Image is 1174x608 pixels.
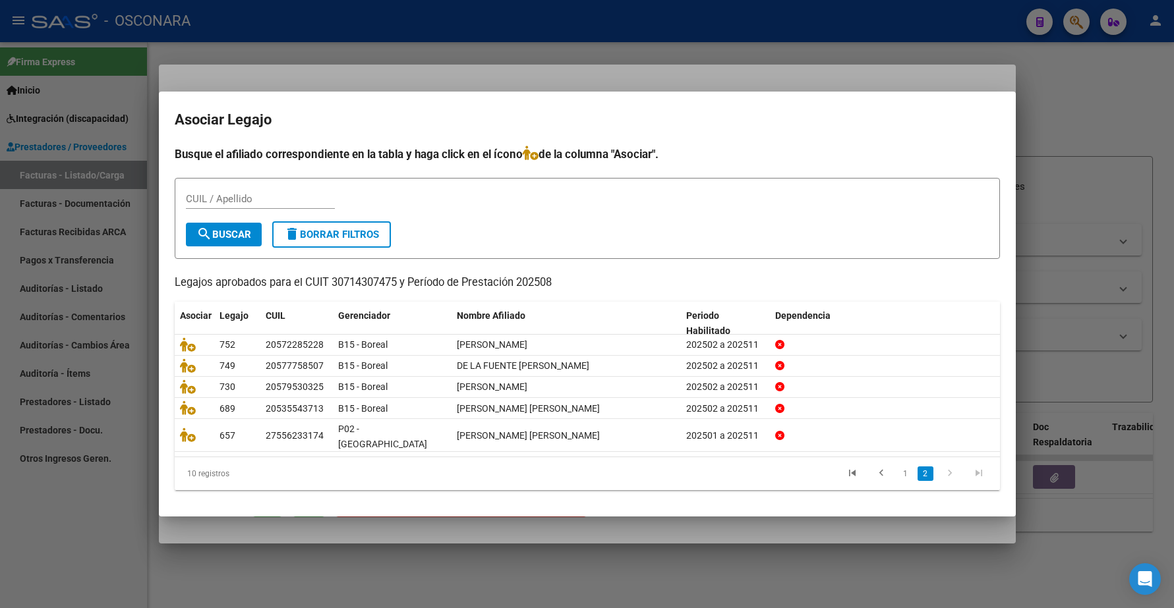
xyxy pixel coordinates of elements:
[175,146,1000,163] h4: Busque el afiliado correspondiente en la tabla y haga click en el ícono de la columna "Asociar".
[196,226,212,242] mat-icon: search
[770,302,1000,345] datatable-header-cell: Dependencia
[681,302,770,345] datatable-header-cell: Periodo Habilitado
[686,379,765,395] div: 202502 a 202511
[896,462,916,485] li: page 1
[266,379,324,395] div: 20579530325
[457,430,600,441] span: RIVERO GONZALEZ AINARA SELENE
[220,403,235,414] span: 689
[338,310,390,321] span: Gerenciador
[338,339,388,350] span: B15 - Boreal
[214,302,260,345] datatable-header-cell: Legajo
[220,430,235,441] span: 657
[175,107,1000,132] h2: Asociar Legajo
[284,226,300,242] mat-icon: delete
[452,302,682,345] datatable-header-cell: Nombre Afiliado
[338,381,388,392] span: B15 - Boreal
[175,302,214,345] datatable-header-cell: Asociar
[918,466,933,481] a: 2
[916,462,935,485] li: page 2
[937,466,962,481] a: go to next page
[186,223,262,246] button: Buscar
[457,381,527,392] span: RODRIGUEZ HEREDIA FELIPE
[220,310,249,321] span: Legajo
[338,403,388,414] span: B15 - Boreal
[457,310,525,321] span: Nombre Afiliado
[175,275,1000,291] p: Legajos aprobados para el CUIT 30714307475 y Período de Prestación 202508
[175,457,338,490] div: 10 registros
[457,339,527,350] span: GUARDIA MERCAU ALAN
[284,229,379,240] span: Borrar Filtros
[686,358,765,373] div: 202502 a 202511
[333,302,452,345] datatable-header-cell: Gerenciador
[869,466,894,481] a: go to previous page
[686,337,765,352] div: 202502 a 202511
[260,302,333,345] datatable-header-cell: CUIL
[840,466,865,481] a: go to first page
[196,229,251,240] span: Buscar
[266,401,324,416] div: 20535543713
[220,339,235,350] span: 752
[266,428,324,443] div: 27556233174
[338,424,427,449] span: P02 - [GEOGRAPHIC_DATA]
[775,310,831,321] span: Dependencia
[220,360,235,371] span: 749
[266,358,324,373] div: 20577758507
[220,381,235,392] span: 730
[686,310,730,336] span: Periodo Habilitado
[898,466,914,481] a: 1
[272,221,391,248] button: Borrar Filtros
[338,360,388,371] span: B15 - Boreal
[686,428,765,443] div: 202501 a 202511
[266,337,324,352] div: 20572285228
[457,360,589,371] span: DE LA FUENTE MOLINA BASTIAN SANTINO
[457,403,600,414] span: TELLO CASTRO BENJAMIN LAUTARO
[180,310,212,321] span: Asociar
[1129,563,1161,595] div: Open Intercom Messenger
[266,310,285,321] span: CUIL
[966,466,991,481] a: go to last page
[686,401,765,416] div: 202502 a 202511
